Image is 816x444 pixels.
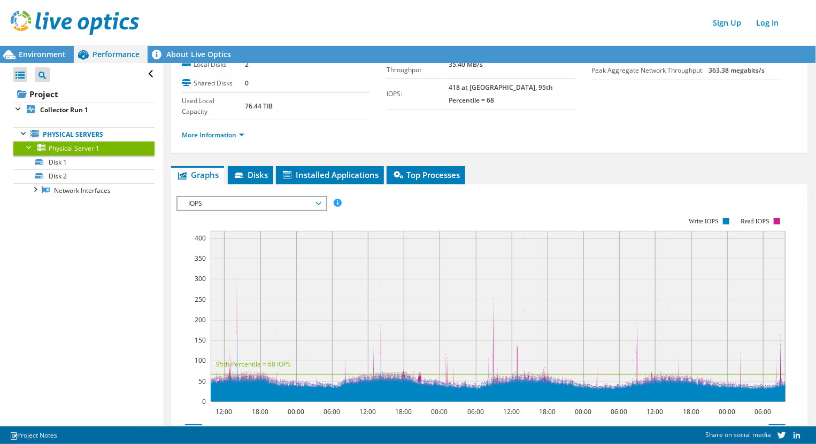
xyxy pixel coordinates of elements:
[468,407,484,416] text: 06:00
[11,11,139,35] img: live_optics_svg.svg
[195,295,206,304] text: 250
[19,49,66,59] span: Environment
[195,274,206,283] text: 300
[689,217,719,225] text: Write IOPS
[392,169,460,180] span: Top Processes
[13,183,155,197] a: Network Interfaces
[647,407,664,416] text: 12:00
[741,217,770,225] text: Read IOPS
[245,79,249,88] b: 0
[281,169,379,180] span: Installed Applications
[755,407,772,416] text: 06:00
[148,46,239,63] a: About Live Optics
[216,360,291,369] text: 95th Percentile = 68 IOPS
[396,407,412,416] text: 18:00
[449,83,553,105] b: 418 at [GEOGRAPHIC_DATA], 95th Percentile = 68
[252,407,269,416] text: 18:00
[504,407,520,416] text: 12:00
[360,407,376,416] text: 12:00
[611,407,628,416] text: 06:00
[540,407,556,416] text: 18:00
[387,54,449,75] label: Peak Disk Throughput
[195,233,206,243] text: 400
[683,407,700,416] text: 18:00
[719,407,736,416] text: 00:00
[198,377,206,386] text: 50
[182,130,244,139] a: More Information
[13,85,155,103] a: Project
[449,60,483,69] b: 35.40 MB/s
[707,15,746,30] a: Sign Up
[432,407,448,416] text: 00:00
[202,397,206,406] text: 0
[245,102,273,111] b: 76.44 TiB
[709,66,765,75] b: 363.38 megabits/s
[176,169,219,180] span: Graphs
[40,105,88,114] b: Collector Run 1
[195,356,206,365] text: 100
[13,169,155,183] a: Disk 2
[195,336,206,345] text: 150
[705,430,771,439] span: Share on social media
[387,89,449,99] label: IOPS:
[182,96,245,117] label: Used Local Capacity
[216,407,233,416] text: 12:00
[49,144,99,153] span: Physical Server 1
[13,103,155,116] a: Collector Run 1
[245,60,249,69] b: 2
[233,169,268,180] span: Disks
[592,65,709,76] label: Peak Aggregate Network Throughput
[575,407,592,416] text: 00:00
[13,127,155,141] a: Physical Servers
[195,315,206,324] text: 200
[2,429,65,442] a: Project Notes
[13,155,155,169] a: Disk 1
[751,15,784,30] a: Log In
[183,197,320,210] span: IOPS
[182,59,245,70] label: Local Disks
[288,407,305,416] text: 00:00
[13,141,155,155] a: Physical Server 1
[195,254,206,263] text: 350
[93,49,140,59] span: Performance
[324,407,341,416] text: 06:00
[182,78,245,89] label: Shared Disks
